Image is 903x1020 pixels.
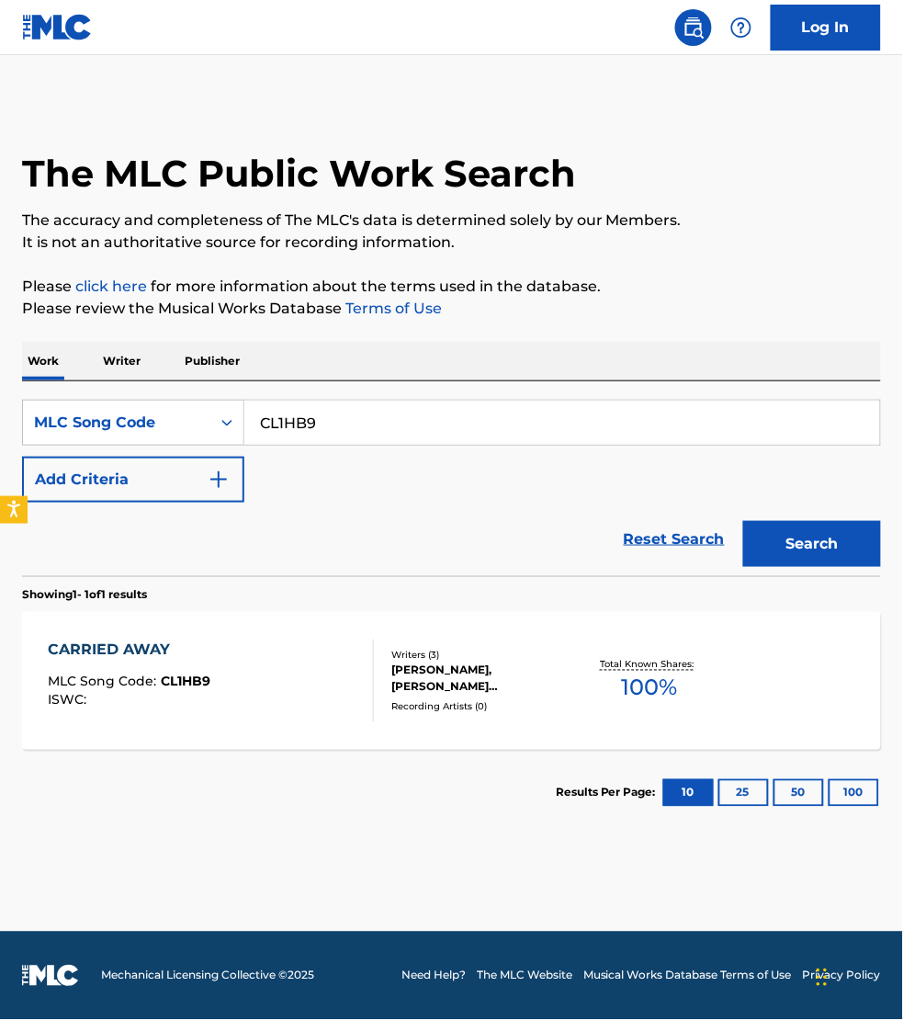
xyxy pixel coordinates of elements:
a: Public Search [675,9,712,46]
p: The accuracy and completeness of The MLC's data is determined solely by our Members. [22,210,881,232]
div: Drag [817,950,828,1005]
div: Writers ( 3 ) [391,649,578,663]
img: logo [22,965,79,987]
a: Terms of Use [342,300,442,317]
button: 25 [718,779,769,807]
span: CL1HB9 [161,674,210,690]
p: It is not an authoritative source for recording information. [22,232,881,254]
button: Search [743,521,881,567]
div: CARRIED AWAY [48,640,210,662]
p: Work [22,342,64,380]
button: 100 [829,779,879,807]
span: ISWC : [48,692,91,708]
img: 9d2ae6d4665cec9f34b9.svg [208,469,230,491]
p: Publisher [179,342,245,380]
img: MLC Logo [22,14,93,40]
p: Please for more information about the terms used in the database. [22,276,881,298]
span: Mechanical Licensing Collective © 2025 [101,968,314,984]
button: 10 [663,779,714,807]
img: search [683,17,705,39]
p: Total Known Shares: [601,658,699,672]
h1: The MLC Public Work Search [22,151,576,197]
div: MLC Song Code [34,412,199,434]
span: 100 % [622,672,678,705]
a: Log In [771,5,881,51]
button: 50 [773,779,824,807]
a: click here [75,278,147,295]
a: Need Help? [401,968,466,984]
p: Showing 1 - 1 of 1 results [22,586,147,603]
p: Results Per Page: [556,785,660,801]
div: Help [723,9,760,46]
p: Writer [97,342,146,380]
a: Privacy Policy [803,968,881,984]
form: Search Form [22,400,881,576]
a: The MLC Website [477,968,572,984]
div: [PERSON_NAME], [PERSON_NAME] [PERSON_NAME] [PERSON_NAME] [391,663,578,696]
a: CARRIED AWAYMLC Song Code:CL1HB9ISWC:Writers (3)[PERSON_NAME], [PERSON_NAME] [PERSON_NAME] [PERSO... [22,612,881,750]
span: MLC Song Code : [48,674,161,690]
div: Recording Artists ( 0 ) [391,700,578,714]
p: Please review the Musical Works Database [22,298,881,320]
iframe: Chat Widget [811,932,903,1020]
a: Musical Works Database Terms of Use [583,968,792,984]
button: Add Criteria [22,457,244,503]
a: Reset Search [615,519,734,560]
img: help [730,17,752,39]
